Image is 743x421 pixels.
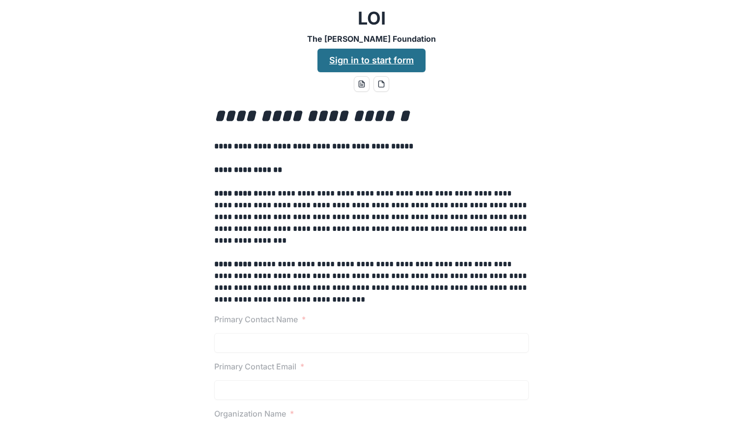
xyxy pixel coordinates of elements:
a: Sign in to start form [317,49,426,72]
p: Primary Contact Name [214,313,298,325]
button: word-download [354,76,370,92]
p: The [PERSON_NAME] Foundation [307,33,436,45]
p: Primary Contact Email [214,361,296,372]
p: Organization Name [214,408,286,420]
h2: LOI [358,8,386,29]
button: pdf-download [373,76,389,92]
